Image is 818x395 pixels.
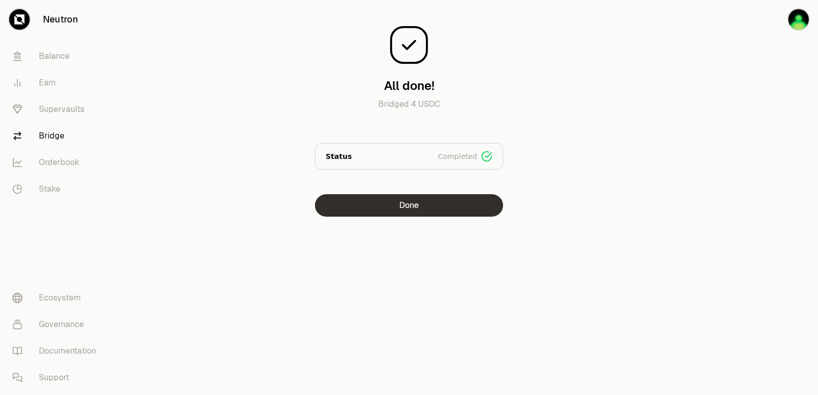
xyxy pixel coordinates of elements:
[4,176,110,202] a: Stake
[4,96,110,123] a: Supervaults
[788,9,809,30] img: sandy mercy
[4,43,110,69] a: Balance
[315,194,503,217] button: Done
[4,311,110,338] a: Governance
[4,69,110,96] a: Earn
[4,338,110,364] a: Documentation
[4,364,110,391] a: Support
[384,78,435,94] h3: All done!
[4,285,110,311] a: Ecosystem
[438,151,477,161] span: Completed
[4,123,110,149] a: Bridge
[326,151,352,161] p: Status
[4,149,110,176] a: Orderbook
[315,98,503,123] p: Bridged 4 USDC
